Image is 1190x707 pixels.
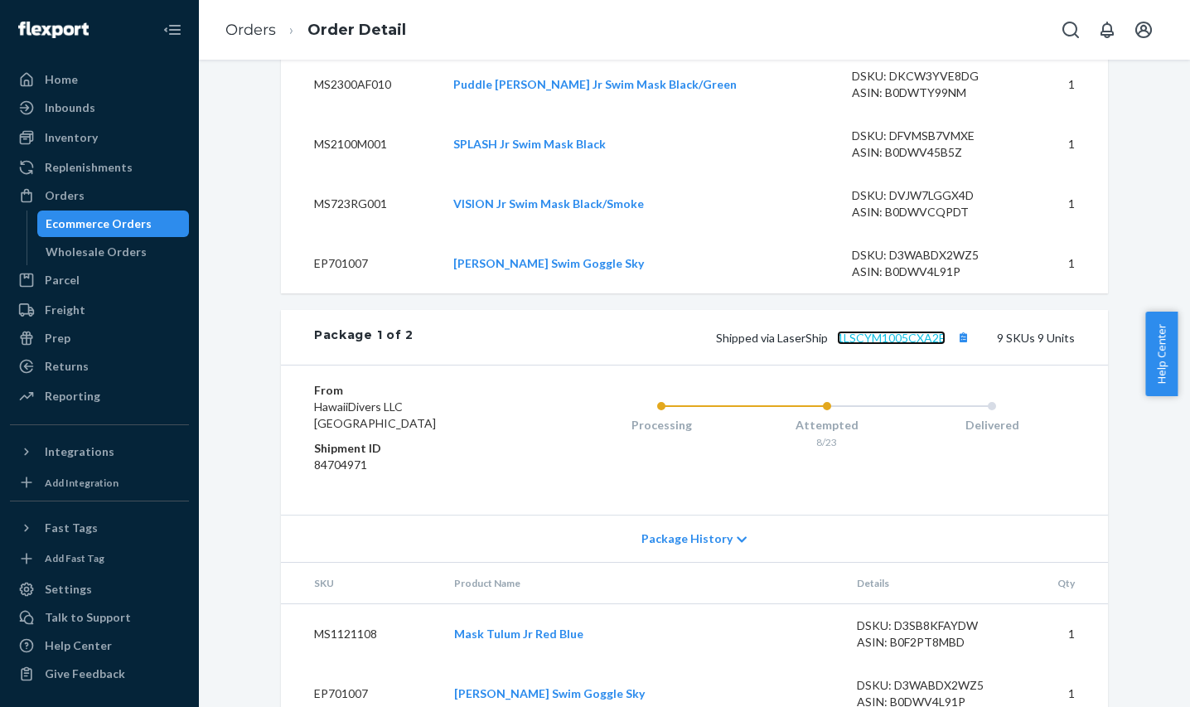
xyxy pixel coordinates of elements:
[857,634,1013,651] div: ASIN: B0F2PT8MBD
[1025,563,1108,604] th: Qty
[46,244,147,260] div: Wholesale Orders
[10,94,189,121] a: Inbounds
[281,174,440,234] td: MS723RG001
[1025,604,1108,665] td: 1
[45,476,119,490] div: Add Integration
[744,417,910,433] div: Attempted
[45,358,89,375] div: Returns
[852,247,1008,264] div: DSKU: D3WABDX2WZ5
[45,71,78,88] div: Home
[1127,13,1160,46] button: Open account menu
[18,22,89,38] img: Flexport logo
[852,128,1008,144] div: DSKU: DFVMSB7VMXE
[453,196,644,211] a: VISION Jr Swim Mask Black/Smoke
[45,443,114,460] div: Integrations
[1020,174,1108,234] td: 1
[1054,13,1087,46] button: Open Search Box
[281,114,440,174] td: MS2100M001
[578,417,744,433] div: Processing
[10,353,189,380] a: Returns
[45,581,92,598] div: Settings
[314,382,512,399] dt: From
[10,661,189,687] button: Give Feedback
[857,617,1013,634] div: DSKU: D3SB8KFAYDW
[10,576,189,603] a: Settings
[454,686,645,700] a: [PERSON_NAME] Swim Goggle Sky
[1020,234,1108,293] td: 1
[837,331,946,345] a: 1LSCYM1005CXA2E
[10,515,189,541] button: Fast Tags
[10,632,189,659] a: Help Center
[909,417,1075,433] div: Delivered
[307,21,406,39] a: Order Detail
[45,666,125,682] div: Give Feedback
[37,239,190,265] a: Wholesale Orders
[281,55,440,114] td: MS2300AF010
[10,383,189,409] a: Reporting
[45,187,85,204] div: Orders
[10,438,189,465] button: Integrations
[45,159,133,176] div: Replenishments
[45,330,70,346] div: Prep
[441,563,843,604] th: Product Name
[844,563,1026,604] th: Details
[454,627,583,641] a: Mask Tulum Jr Red Blue
[225,21,276,39] a: Orders
[453,137,606,151] a: SPLASH Jr Swim Mask Black
[453,77,737,91] a: Puddle [PERSON_NAME] Jr Swim Mask Black/Green
[852,144,1008,161] div: ASIN: B0DWV45B5Z
[952,327,974,348] button: Copy tracking number
[852,187,1008,204] div: DSKU: DVJW7LGGX4D
[212,6,419,55] ol: breadcrumbs
[10,604,189,631] a: Talk to Support
[10,154,189,181] a: Replenishments
[45,520,98,536] div: Fast Tags
[10,325,189,351] a: Prep
[1020,114,1108,174] td: 1
[852,68,1008,85] div: DSKU: DKCW3YVE8DG
[45,302,85,318] div: Freight
[314,400,436,430] span: HawaiiDivers LLC [GEOGRAPHIC_DATA]
[45,99,95,116] div: Inbounds
[45,551,104,565] div: Add Fast Tag
[45,609,131,626] div: Talk to Support
[156,13,189,46] button: Close Navigation
[414,327,1075,348] div: 9 SKUs 9 Units
[10,267,189,293] a: Parcel
[45,388,100,404] div: Reporting
[46,215,152,232] div: Ecommerce Orders
[45,637,112,654] div: Help Center
[852,264,1008,280] div: ASIN: B0DWV4L91P
[37,211,190,237] a: Ecommerce Orders
[641,530,733,547] span: Package History
[314,327,414,348] div: Package 1 of 2
[852,85,1008,101] div: ASIN: B0DWTY99NM
[314,457,512,473] dd: 84704971
[852,204,1008,220] div: ASIN: B0DWVCQPDT
[1020,55,1108,114] td: 1
[716,331,974,345] span: Shipped via LaserShip
[10,548,189,570] a: Add Fast Tag
[314,440,512,457] dt: Shipment ID
[10,66,189,93] a: Home
[744,435,910,449] div: 8/23
[10,182,189,209] a: Orders
[1145,312,1178,396] button: Help Center
[857,677,1013,694] div: DSKU: D3WABDX2WZ5
[453,256,644,270] a: [PERSON_NAME] Swim Goggle Sky
[45,272,80,288] div: Parcel
[10,124,189,151] a: Inventory
[10,297,189,323] a: Freight
[281,604,441,665] td: MS1121108
[281,563,441,604] th: SKU
[45,129,98,146] div: Inventory
[281,234,440,293] td: EP701007
[1091,13,1124,46] button: Open notifications
[10,472,189,494] a: Add Integration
